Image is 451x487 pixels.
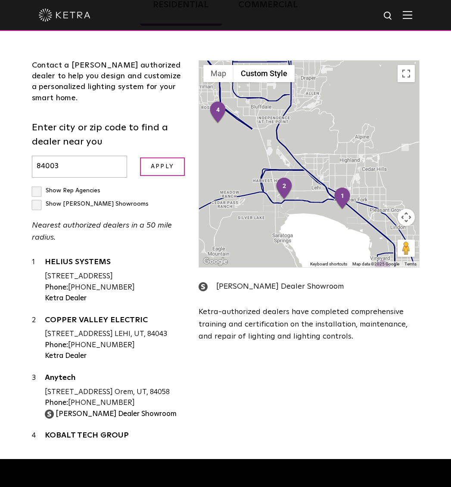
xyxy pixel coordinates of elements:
[233,65,295,82] button: Custom Style
[199,306,420,343] p: Ketra-authorized dealers have completed comprehensive training and certification on the installat...
[352,262,399,266] span: Map data ©2025 Google
[39,9,90,22] img: ketra-logo-2019-white
[45,398,186,409] div: [PHONE_NUMBER]
[383,11,394,22] img: search icon
[45,340,186,351] div: [PHONE_NUMBER]
[32,121,186,149] label: Enter city or zip code to find a dealer near you
[201,256,230,267] a: Open this area in Google Maps (opens a new window)
[199,280,420,293] div: [PERSON_NAME] Dealer Showroom
[45,316,186,327] a: COPPER VALLEY ELECTRIC
[203,65,233,82] button: Show street map
[32,60,186,104] div: Contact a [PERSON_NAME] authorized dealer to help you design and customize a personalized lightin...
[199,282,208,291] img: showroom_icon.png
[201,256,230,267] img: Google
[45,282,186,293] div: [PHONE_NUMBER]
[398,65,415,82] button: Toggle fullscreen view
[45,399,68,407] strong: Phone:
[45,258,186,269] a: HELIUS SYSTEMS
[374,260,392,284] div: 3
[32,201,149,207] label: Show [PERSON_NAME] Showrooms
[45,352,87,360] strong: Ketra Dealer
[45,387,186,398] div: [STREET_ADDRESS] Orem, UT, 84058
[45,295,87,302] strong: Ketra Dealer
[56,410,177,418] strong: [PERSON_NAME] Dealer Showroom
[403,11,412,19] img: Hamburger%20Nav.svg
[140,157,185,176] input: Apply
[32,257,45,304] div: 1
[45,329,186,340] div: [STREET_ADDRESS] LEHI, UT, 84043
[404,262,417,266] a: Terms (opens in new tab)
[32,156,128,178] input: Enter city or zip code
[398,209,415,226] button: Map camera controls
[45,284,68,291] strong: Phone:
[275,177,293,200] div: 2
[45,342,68,349] strong: Phone:
[398,240,415,257] button: Drag Pegman onto the map to open Street View
[209,101,227,124] div: 4
[45,432,186,442] a: KOBALT TECH GROUP
[32,373,45,419] div: 3
[45,410,54,419] img: showroom_icon.png
[45,271,186,282] div: [STREET_ADDRESS]
[333,187,351,210] div: 1
[32,188,100,194] label: Show Rep Agencies
[32,219,186,244] p: Nearest authorized dealers in a 50 mile radius.
[45,374,186,385] a: Anytech
[310,261,347,267] button: Keyboard shortcuts
[32,315,45,362] div: 2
